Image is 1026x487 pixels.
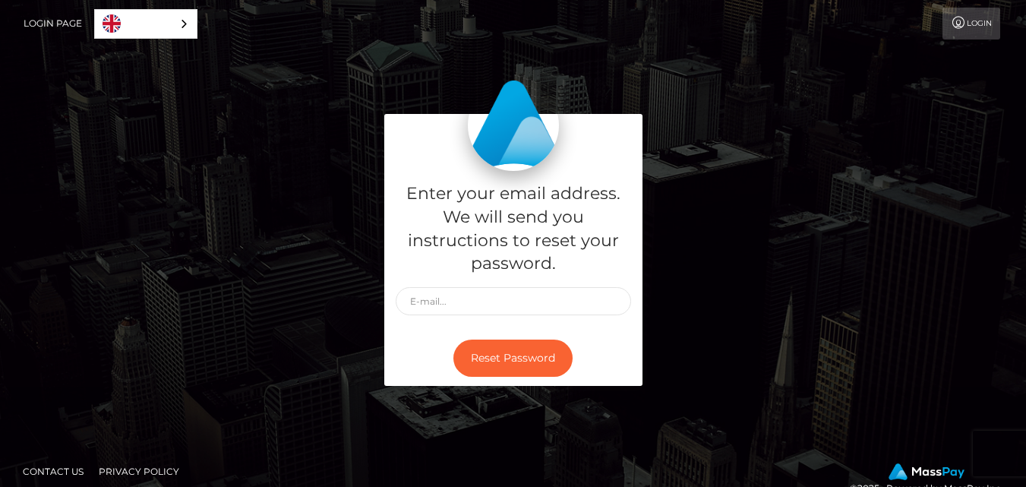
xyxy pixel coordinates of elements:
img: MassPay Login [468,80,559,171]
a: Login [942,8,1000,40]
img: MassPay [889,463,964,480]
button: Reset Password [453,340,573,377]
a: Contact Us [17,460,90,483]
aside: Language selected: English [94,9,197,39]
h5: Enter your email address. We will send you instructions to reset your password. [396,182,631,276]
input: E-mail... [396,287,631,315]
a: English [95,10,197,38]
div: Language [94,9,197,39]
a: Login Page [24,8,82,40]
a: Privacy Policy [93,460,185,483]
